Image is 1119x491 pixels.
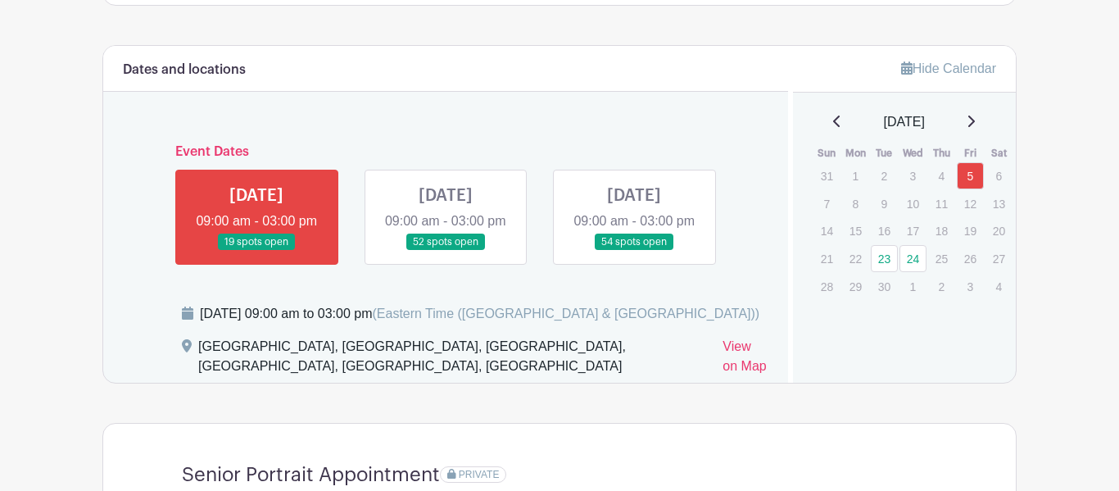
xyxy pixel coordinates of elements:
span: (Eastern Time ([GEOGRAPHIC_DATA] & [GEOGRAPHIC_DATA])) [372,307,759,321]
p: 1 [899,274,926,299]
p: 31 [813,163,840,189]
p: 2 [928,274,955,299]
p: 6 [985,163,1013,189]
p: 18 [928,218,955,243]
h6: Dates and locations [123,62,246,78]
a: View on Map [723,337,768,383]
span: [DATE] [884,112,925,132]
h6: Event Dates [162,144,729,160]
th: Thu [927,145,956,161]
p: 26 [957,246,984,271]
a: 5 [957,162,984,189]
p: 15 [842,218,869,243]
th: Tue [870,145,899,161]
p: 17 [899,218,926,243]
p: 27 [985,246,1013,271]
p: 8 [842,191,869,216]
p: 3 [899,163,926,189]
p: 16 [871,218,898,243]
p: 11 [928,191,955,216]
div: [GEOGRAPHIC_DATA], [GEOGRAPHIC_DATA], [GEOGRAPHIC_DATA], [GEOGRAPHIC_DATA], [GEOGRAPHIC_DATA], [G... [198,337,709,383]
th: Wed [899,145,927,161]
p: 9 [871,191,898,216]
th: Mon [841,145,870,161]
p: 10 [899,191,926,216]
p: 2 [871,163,898,189]
p: 4 [985,274,1013,299]
p: 7 [813,191,840,216]
p: 20 [985,218,1013,243]
th: Fri [956,145,985,161]
p: 28 [813,274,840,299]
p: 4 [928,163,955,189]
p: 22 [842,246,869,271]
h4: Senior Portrait Appointment [182,463,440,487]
div: [DATE] 09:00 am to 03:00 pm [200,304,759,324]
a: 23 [871,245,898,272]
a: 24 [899,245,926,272]
p: 1 [842,163,869,189]
a: Hide Calendar [901,61,996,75]
th: Sat [985,145,1013,161]
th: Sun [813,145,841,161]
p: 29 [842,274,869,299]
p: 25 [928,246,955,271]
p: 21 [813,246,840,271]
p: 12 [957,191,984,216]
span: PRIVATE [459,469,500,480]
p: 3 [957,274,984,299]
p: 19 [957,218,984,243]
p: 14 [813,218,840,243]
p: 30 [871,274,898,299]
p: 13 [985,191,1013,216]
